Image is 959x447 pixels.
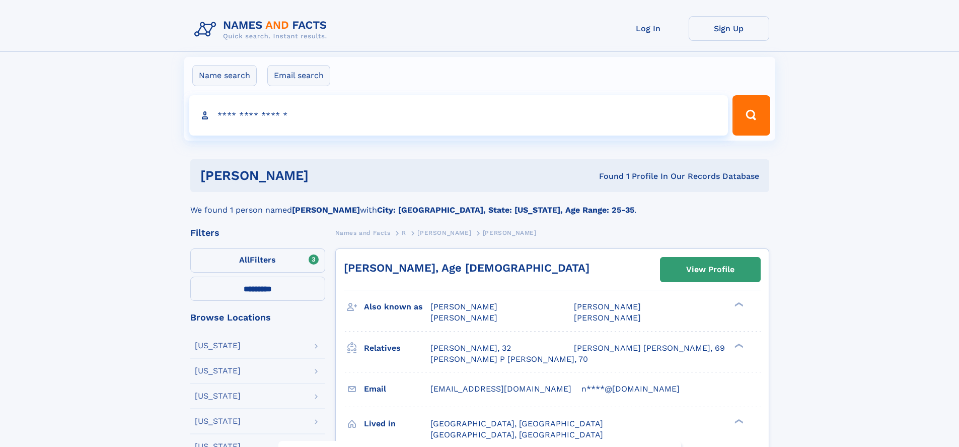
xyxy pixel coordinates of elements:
[364,340,430,357] h3: Relatives
[686,258,734,281] div: View Profile
[732,418,744,424] div: ❯
[402,226,406,239] a: R
[195,417,241,425] div: [US_STATE]
[200,169,454,182] h1: [PERSON_NAME]
[190,248,325,273] label: Filters
[608,16,689,41] a: Log In
[190,16,335,43] img: Logo Names and Facts
[454,171,759,182] div: Found 1 Profile In Our Records Database
[364,380,430,398] h3: Email
[190,192,769,216] div: We found 1 person named with .
[732,342,744,349] div: ❯
[732,95,770,136] button: Search Button
[364,415,430,432] h3: Lived in
[689,16,769,41] a: Sign Up
[190,228,325,237] div: Filters
[574,302,641,311] span: [PERSON_NAME]
[190,313,325,322] div: Browse Locations
[574,343,725,354] a: [PERSON_NAME] [PERSON_NAME], 69
[660,258,760,282] a: View Profile
[335,226,391,239] a: Names and Facts
[195,367,241,375] div: [US_STATE]
[417,226,471,239] a: [PERSON_NAME]
[267,65,330,86] label: Email search
[364,298,430,315] h3: Also known as
[430,384,571,394] span: [EMAIL_ADDRESS][DOMAIN_NAME]
[377,205,634,215] b: City: [GEOGRAPHIC_DATA], State: [US_STATE], Age Range: 25-35
[430,343,511,354] a: [PERSON_NAME], 32
[189,95,728,136] input: search input
[430,313,497,323] span: [PERSON_NAME]
[430,430,603,439] span: [GEOGRAPHIC_DATA], [GEOGRAPHIC_DATA]
[195,342,241,350] div: [US_STATE]
[574,313,641,323] span: [PERSON_NAME]
[430,354,588,365] a: [PERSON_NAME] P [PERSON_NAME], 70
[195,392,241,400] div: [US_STATE]
[483,229,537,236] span: [PERSON_NAME]
[402,229,406,236] span: R
[430,302,497,311] span: [PERSON_NAME]
[430,419,603,428] span: [GEOGRAPHIC_DATA], [GEOGRAPHIC_DATA]
[344,262,589,274] a: [PERSON_NAME], Age [DEMOGRAPHIC_DATA]
[417,229,471,236] span: [PERSON_NAME]
[239,255,250,265] span: All
[192,65,257,86] label: Name search
[292,205,360,215] b: [PERSON_NAME]
[732,301,744,308] div: ❯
